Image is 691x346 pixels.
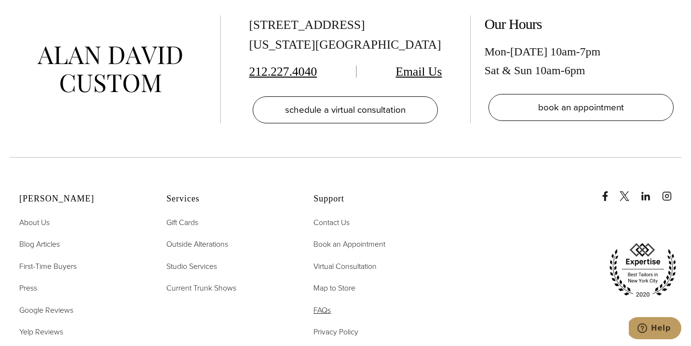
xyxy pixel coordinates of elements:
[19,239,60,250] span: Blog Articles
[313,260,377,273] a: Virtual Consultation
[313,326,358,338] a: Privacy Policy
[604,240,681,301] img: expertise, best tailors in new york city 2020
[19,194,142,204] h2: [PERSON_NAME]
[485,15,677,33] h2: Our Hours
[313,261,377,272] span: Virtual Consultation
[166,261,217,272] span: Studio Services
[313,282,355,293] span: Map to Store
[19,326,63,338] a: Yelp Reviews
[313,304,331,317] a: FAQs
[641,182,660,201] a: linkedin
[19,217,50,228] span: About Us
[19,305,73,316] span: Google Reviews
[19,304,73,317] a: Google Reviews
[629,317,681,341] iframe: Opens a widget where you can chat to one of our agents
[19,238,60,251] a: Blog Articles
[600,182,618,201] a: Facebook
[313,326,358,337] span: Privacy Policy
[396,65,442,79] a: Email Us
[253,96,438,123] a: schedule a virtual consultation
[285,103,406,117] span: schedule a virtual consultation
[166,194,289,204] h2: Services
[19,261,77,272] span: First-Time Buyers
[166,216,198,229] a: Gift Cards
[538,100,624,114] span: book an appointment
[313,238,385,251] a: Book an Appointment
[249,15,442,55] div: [STREET_ADDRESS] [US_STATE][GEOGRAPHIC_DATA]
[166,282,236,294] a: Current Trunk Shows
[19,216,50,229] a: About Us
[19,326,63,337] span: Yelp Reviews
[19,282,37,293] span: Press
[313,239,385,250] span: Book an Appointment
[313,217,350,228] span: Contact Us
[313,216,350,229] a: Contact Us
[662,182,681,201] a: instagram
[249,65,317,79] a: 212.227.4040
[166,282,236,293] span: Current Trunk Shows
[166,260,217,273] a: Studio Services
[313,282,355,294] a: Map to Store
[166,217,198,228] span: Gift Cards
[313,194,436,204] h2: Support
[19,260,77,273] a: First-Time Buyers
[38,46,182,93] img: alan david custom
[19,282,37,294] a: Press
[166,238,228,251] a: Outside Alterations
[488,94,674,121] a: book an appointment
[166,216,289,294] nav: Services Footer Nav
[620,182,639,201] a: x/twitter
[485,42,677,80] div: Mon-[DATE] 10am-7pm Sat & Sun 10am-6pm
[313,305,331,316] span: FAQs
[166,239,228,250] span: Outside Alterations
